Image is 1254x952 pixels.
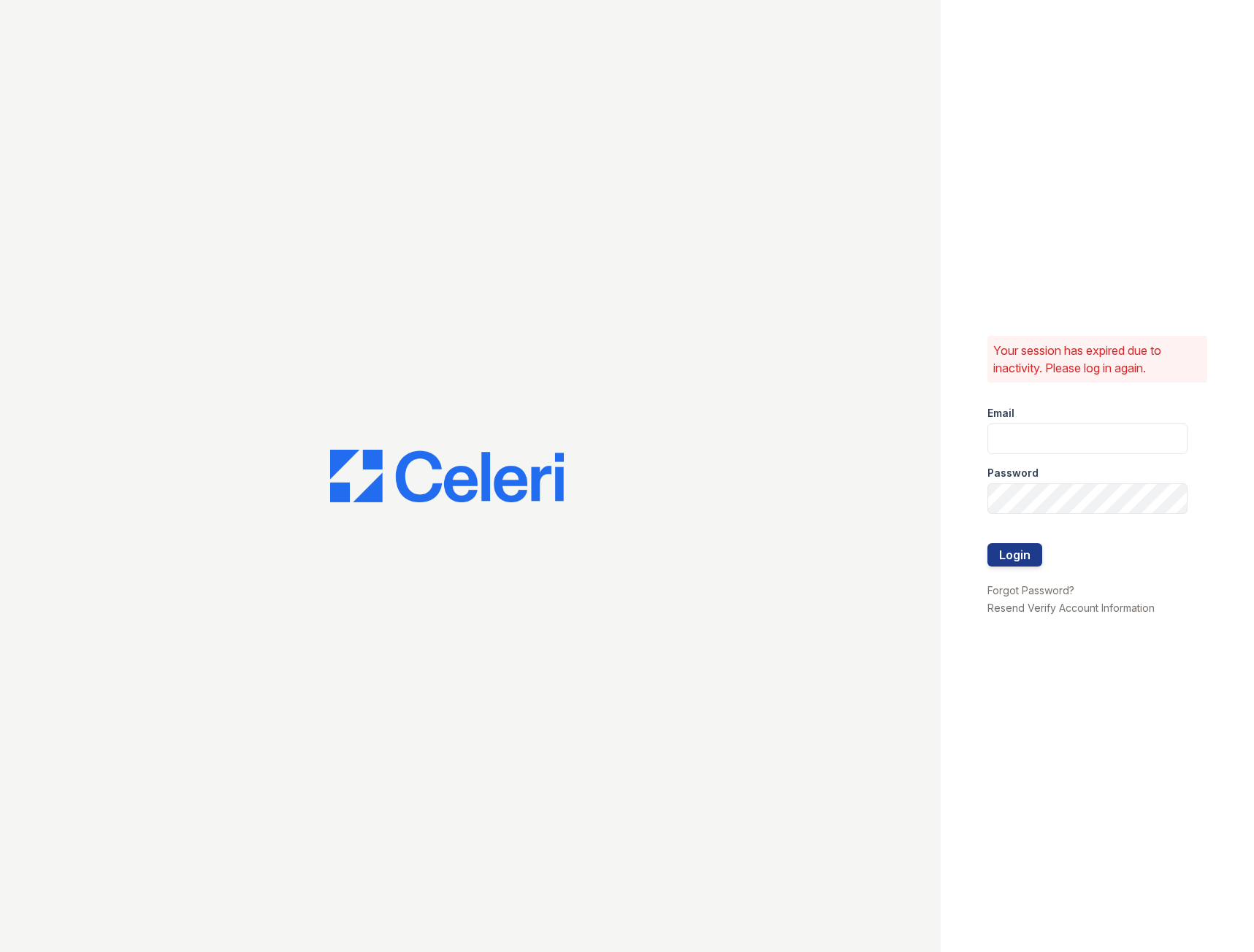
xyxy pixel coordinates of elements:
img: CE_Logo_Blue-a8612792a0a2168367f1c8372b55b34899dd931a85d93a1a3d3e32e68fde9ad4.png [330,450,564,502]
a: Forgot Password? [987,584,1074,596]
label: Email [987,406,1014,421]
label: Password [987,466,1039,480]
p: Your session has expired due to inactivity. Please log in again. [993,342,1201,377]
button: Login [987,543,1042,567]
a: Resend Verify Account Information [987,602,1155,614]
